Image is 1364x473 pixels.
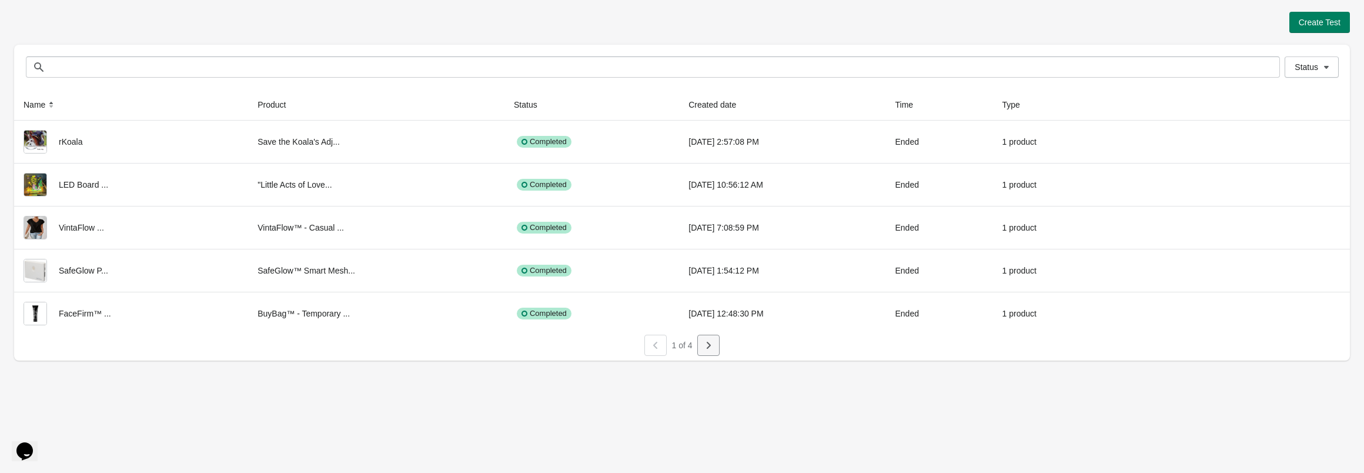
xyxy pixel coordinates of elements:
[517,265,571,277] div: Completed
[258,130,495,154] div: Save the Koala's Adj...
[688,173,876,196] div: [DATE] 10:56:12 AM
[890,94,930,115] button: Time
[688,216,876,239] div: [DATE] 7:08:59 PM
[24,302,239,325] div: FaceFirm™ ...
[517,179,571,191] div: Completed
[517,136,571,148] div: Completed
[24,259,239,282] div: SafeGlow P...
[1002,130,1101,154] div: 1 product
[1295,62,1318,72] span: Status
[895,173,983,196] div: Ended
[1285,56,1339,78] button: Status
[517,308,571,319] div: Completed
[1289,12,1350,33] button: Create Test
[258,302,495,325] div: BuyBag™ - Temporary ...
[684,94,753,115] button: Created date
[1002,216,1101,239] div: 1 product
[24,130,239,154] div: rKoala
[895,302,983,325] div: Ended
[258,173,495,196] div: "Little Acts of Love...
[258,259,495,282] div: SafeGlow™ Smart Mesh...
[1299,18,1340,27] span: Create Test
[671,341,692,350] span: 1 of 4
[1002,173,1101,196] div: 1 product
[24,173,239,196] div: LED Board ...
[1002,302,1101,325] div: 1 product
[517,222,571,234] div: Completed
[895,259,983,282] div: Ended
[688,259,876,282] div: [DATE] 1:54:12 PM
[895,130,983,154] div: Ended
[688,130,876,154] div: [DATE] 2:57:08 PM
[253,94,302,115] button: Product
[12,426,49,461] iframe: chat widget
[1002,259,1101,282] div: 1 product
[895,216,983,239] div: Ended
[24,216,239,239] div: VintaFlow ...
[258,216,495,239] div: VintaFlow™ - Casual ...
[19,94,62,115] button: Name
[998,94,1037,115] button: Type
[688,302,876,325] div: [DATE] 12:48:30 PM
[509,94,554,115] button: Status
